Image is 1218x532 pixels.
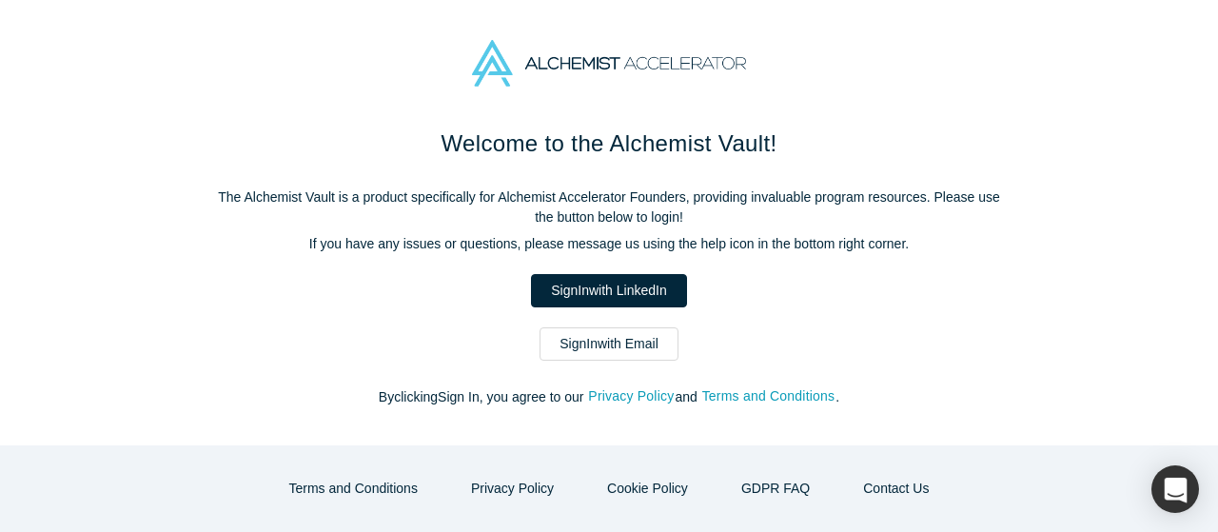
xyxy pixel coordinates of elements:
a: GDPR FAQ [721,472,830,505]
button: Contact Us [843,472,949,505]
button: Terms and Conditions [269,472,438,505]
button: Privacy Policy [587,385,675,407]
img: Alchemist Accelerator Logo [472,40,746,87]
button: Privacy Policy [451,472,574,505]
button: Terms and Conditions [701,385,836,407]
p: The Alchemist Vault is a product specifically for Alchemist Accelerator Founders, providing inval... [209,187,1009,227]
p: If you have any issues or questions, please message us using the help icon in the bottom right co... [209,234,1009,254]
p: By clicking Sign In , you agree to our and . [209,387,1009,407]
a: SignInwith Email [540,327,678,361]
h1: Welcome to the Alchemist Vault! [209,127,1009,161]
button: Cookie Policy [587,472,708,505]
a: SignInwith LinkedIn [531,274,686,307]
